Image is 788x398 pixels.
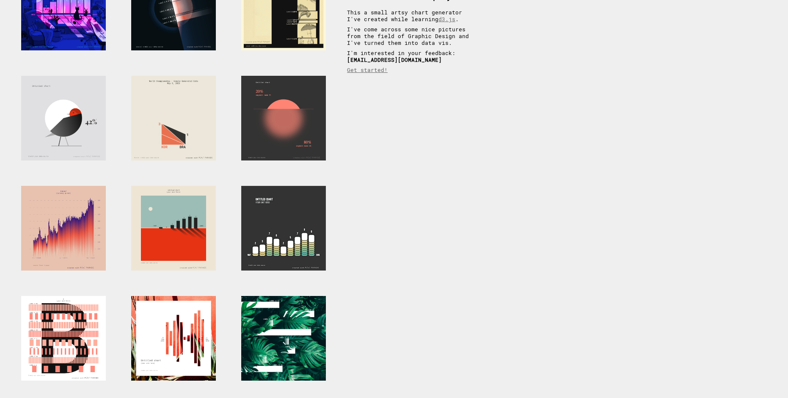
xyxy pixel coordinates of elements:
[347,50,478,63] p: I'm interested in your feedback:
[347,9,478,22] p: This a small artsy chart generator I've created while learning .
[438,16,455,22] a: d3.js
[347,66,388,73] a: Get started!
[347,26,478,46] p: I've come across some nice pictures from the field of Graphic Design and I've turned them into da...
[347,56,442,63] b: [EMAIL_ADDRESS][DOMAIN_NAME]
